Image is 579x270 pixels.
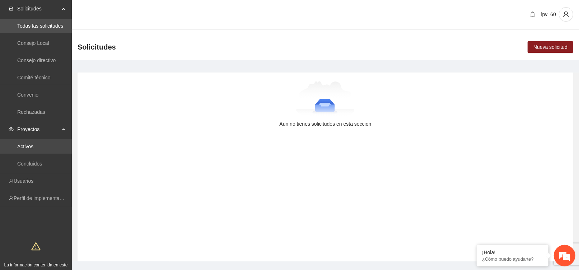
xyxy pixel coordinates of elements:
[17,122,60,136] span: Proyectos
[17,144,33,149] a: Activos
[14,178,33,184] a: Usuarios
[541,11,556,17] span: lpv_60
[31,242,41,251] span: warning
[296,81,355,117] img: Aún no tienes solicitudes en esta sección
[528,41,573,53] button: Nueva solicitud
[559,11,573,18] span: user
[17,23,63,29] a: Todas las solicitudes
[482,256,543,262] p: ¿Cómo puedo ayudarte?
[78,41,116,53] span: Solicitudes
[527,11,538,17] span: bell
[9,127,14,132] span: eye
[482,250,543,255] div: ¡Hola!
[17,1,60,16] span: Solicitudes
[14,195,70,201] a: Perfil de implementadora
[17,57,56,63] a: Consejo directivo
[89,120,562,128] div: Aún no tienes solicitudes en esta sección
[559,7,573,22] button: user
[533,43,568,51] span: Nueva solicitud
[17,40,49,46] a: Consejo Local
[527,9,538,20] button: bell
[17,109,45,115] a: Rechazadas
[9,6,14,11] span: inbox
[17,75,51,80] a: Comité técnico
[17,92,38,98] a: Convenio
[17,161,42,167] a: Concluidos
